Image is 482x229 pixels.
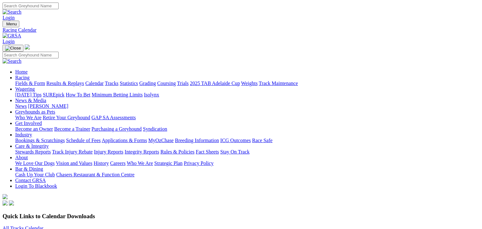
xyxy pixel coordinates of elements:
a: Greyhounds as Pets [15,109,55,115]
div: Racing [15,81,479,86]
span: Menu [6,22,17,26]
button: Toggle navigation [3,21,19,27]
a: Chasers Restaurant & Function Centre [56,172,134,177]
a: Syndication [143,126,167,132]
a: Cash Up Your Club [15,172,55,177]
a: Statistics [120,81,138,86]
a: Bar & Dining [15,166,43,172]
a: Contact GRSA [15,178,46,183]
a: We Love Our Dogs [15,160,55,166]
a: Purchasing a Greyhound [92,126,142,132]
img: facebook.svg [3,200,8,206]
a: Privacy Policy [184,160,214,166]
div: Get Involved [15,126,479,132]
a: Grading [139,81,156,86]
a: MyOzChase [148,138,174,143]
a: Login To Blackbook [15,183,57,189]
img: logo-grsa-white.png [25,44,30,49]
a: Injury Reports [94,149,123,154]
img: Close [5,46,21,51]
a: History [93,160,109,166]
a: Racing Calendar [3,27,479,33]
div: Greyhounds as Pets [15,115,479,121]
a: Who We Are [127,160,153,166]
a: Become an Owner [15,126,53,132]
a: Stewards Reports [15,149,51,154]
a: Wagering [15,86,35,92]
a: Tracks [105,81,119,86]
div: About [15,160,479,166]
a: Home [15,69,28,75]
a: 2025 TAB Adelaide Cup [190,81,240,86]
a: Industry [15,132,32,137]
a: About [15,155,28,160]
a: Strategic Plan [154,160,183,166]
img: logo-grsa-white.png [3,194,8,199]
a: Racing [15,75,29,80]
h3: Quick Links to Calendar Downloads [3,213,479,220]
a: How To Bet [66,92,91,97]
a: Minimum Betting Limits [92,92,143,97]
img: Search [3,58,22,64]
a: Retire Your Greyhound [43,115,90,120]
a: Track Maintenance [259,81,298,86]
a: Stay On Track [220,149,249,154]
a: GAP SA Assessments [92,115,136,120]
a: Get Involved [15,121,42,126]
input: Search [3,3,59,9]
a: Who We Are [15,115,42,120]
a: SUREpick [43,92,64,97]
button: Toggle navigation [3,45,23,52]
div: Wagering [15,92,479,98]
div: Bar & Dining [15,172,479,178]
a: Care & Integrity [15,143,49,149]
div: News & Media [15,103,479,109]
a: Isolynx [144,92,159,97]
a: Applications & Forms [102,138,147,143]
a: Results & Replays [46,81,84,86]
a: Trials [177,81,189,86]
a: Calendar [85,81,104,86]
a: Login [3,39,15,44]
a: Schedule of Fees [66,138,100,143]
a: Bookings & Scratchings [15,138,65,143]
a: Breeding Information [175,138,219,143]
a: Fact Sheets [196,149,219,154]
a: Become a Trainer [54,126,90,132]
a: Fields & Form [15,81,45,86]
a: Rules & Policies [160,149,195,154]
a: [DATE] Tips [15,92,42,97]
a: ICG Outcomes [220,138,251,143]
a: Login [3,15,15,20]
img: GRSA [3,33,21,39]
input: Search [3,52,59,58]
a: Weights [241,81,258,86]
a: Coursing [157,81,176,86]
div: Industry [15,138,479,143]
a: [PERSON_NAME] [28,103,68,109]
a: Race Safe [252,138,272,143]
a: News [15,103,27,109]
img: twitter.svg [9,200,14,206]
a: Integrity Reports [125,149,159,154]
a: Vision and Values [56,160,92,166]
a: Track Injury Rebate [52,149,93,154]
img: Search [3,9,22,15]
a: News & Media [15,98,46,103]
a: Careers [110,160,125,166]
div: Care & Integrity [15,149,479,155]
